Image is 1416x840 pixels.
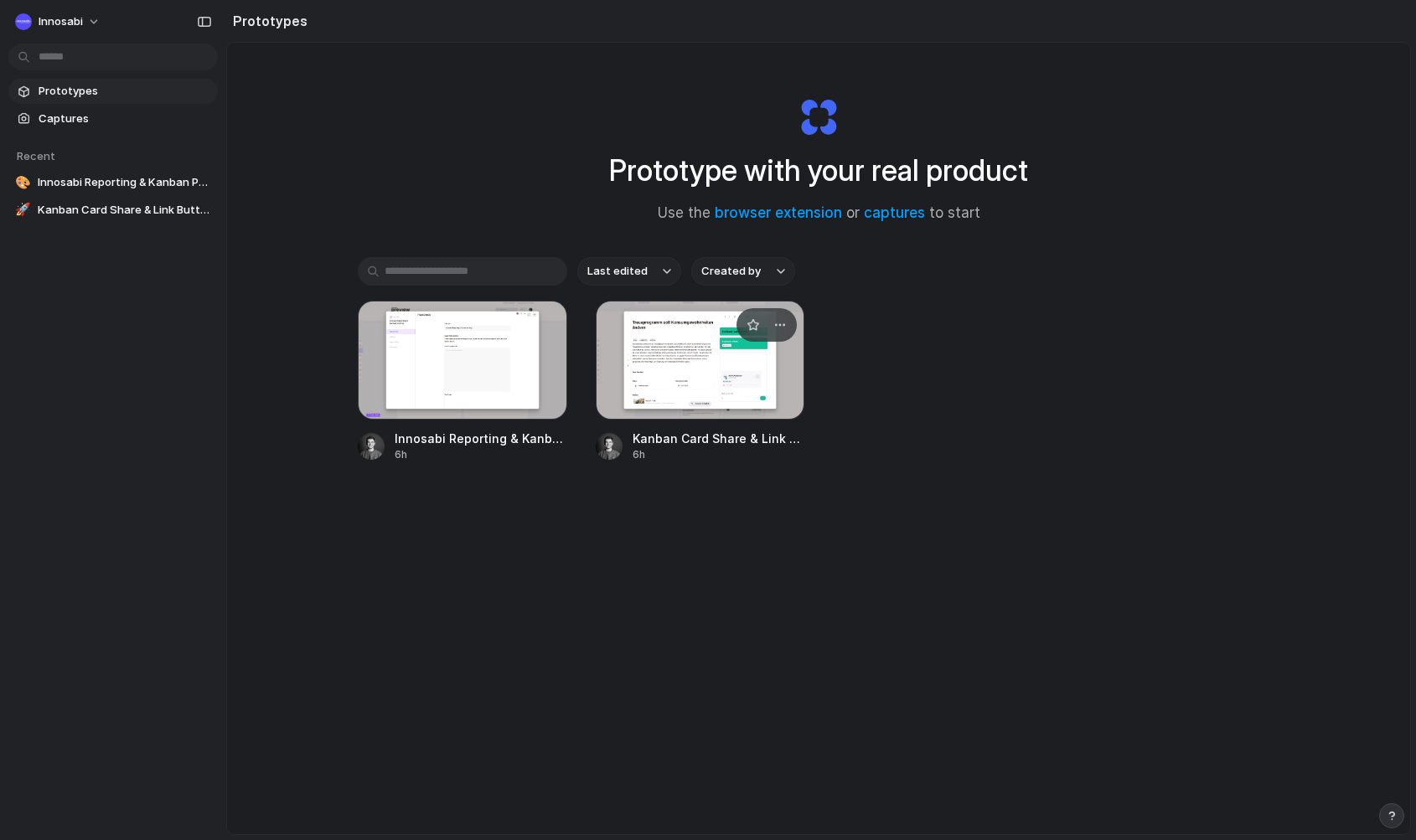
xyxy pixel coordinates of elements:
[395,430,567,447] span: Innosabi Reporting & Kanban Page Customization
[39,111,211,127] span: Captures
[864,204,925,221] a: captures
[17,149,55,162] span: Recent
[596,301,805,462] a: Kanban Card Share & Link Button StylingKanban Card Share & Link Button Styling6h
[658,203,980,224] span: Use the or to start
[39,13,83,30] span: Innosabi
[587,263,648,280] span: Last edited
[715,204,842,221] a: browser extension
[38,174,211,191] span: Innosabi Reporting & Kanban Page Customization
[8,106,218,131] a: Captures
[691,257,795,286] button: Created by
[701,263,761,280] span: Created by
[609,148,1028,193] h1: Prototype with your real product
[8,8,109,35] button: Innosabi
[395,447,567,462] div: 6h
[8,170,218,195] a: 🎨Innosabi Reporting & Kanban Page Customization
[8,79,218,104] a: Prototypes
[226,11,307,31] h2: Prototypes
[38,202,211,219] span: Kanban Card Share & Link Button Styling
[633,447,805,462] div: 6h
[358,301,567,462] a: Innosabi Reporting & Kanban Page CustomizationInnosabi Reporting & Kanban Page Customization6h
[15,174,31,191] div: 🎨
[8,198,218,223] a: 🚀Kanban Card Share & Link Button Styling
[15,202,31,219] div: 🚀
[577,257,681,286] button: Last edited
[39,83,211,100] span: Prototypes
[633,430,805,447] span: Kanban Card Share & Link Button Styling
